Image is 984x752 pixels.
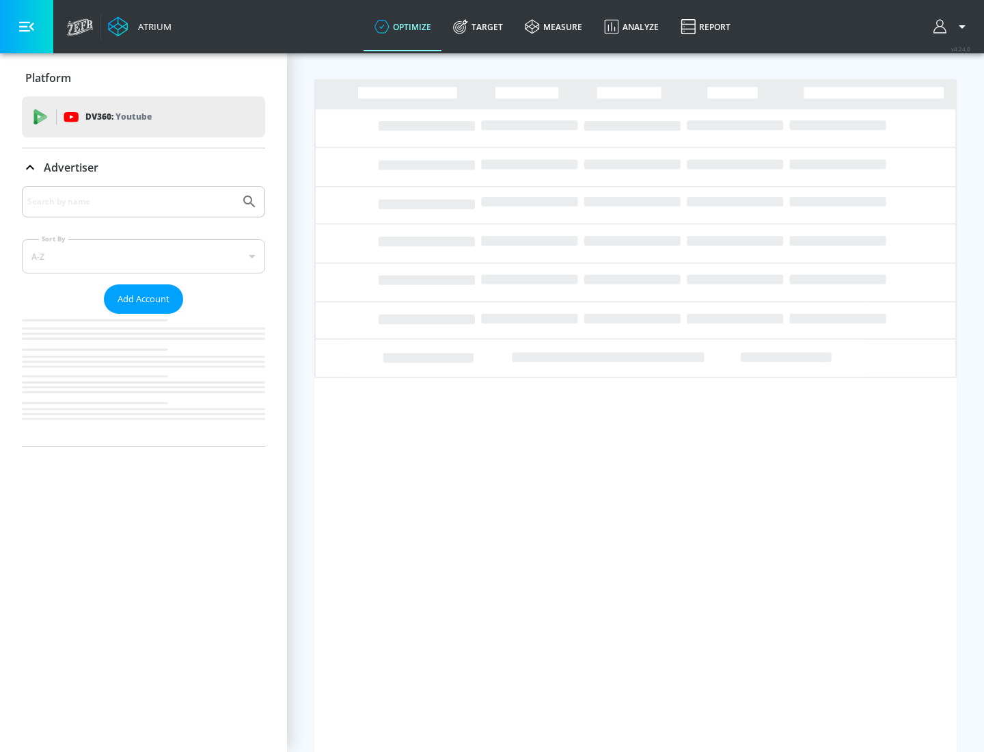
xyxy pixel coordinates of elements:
a: Target [442,2,514,51]
a: measure [514,2,593,51]
a: optimize [364,2,442,51]
div: A-Z [22,239,265,273]
p: DV360: [85,109,152,124]
div: Advertiser [22,148,265,187]
a: Analyze [593,2,670,51]
div: DV360: Youtube [22,96,265,137]
input: Search by name [27,193,234,211]
p: Youtube [115,109,152,124]
a: Report [670,2,741,51]
div: Advertiser [22,186,265,446]
label: Sort By [39,234,68,243]
button: Add Account [104,284,183,314]
p: Advertiser [44,160,98,175]
div: Atrium [133,21,172,33]
a: Atrium [108,16,172,37]
span: v 4.24.0 [951,45,970,53]
nav: list of Advertiser [22,314,265,446]
p: Platform [25,70,71,85]
span: Add Account [118,291,169,307]
div: Platform [22,59,265,97]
